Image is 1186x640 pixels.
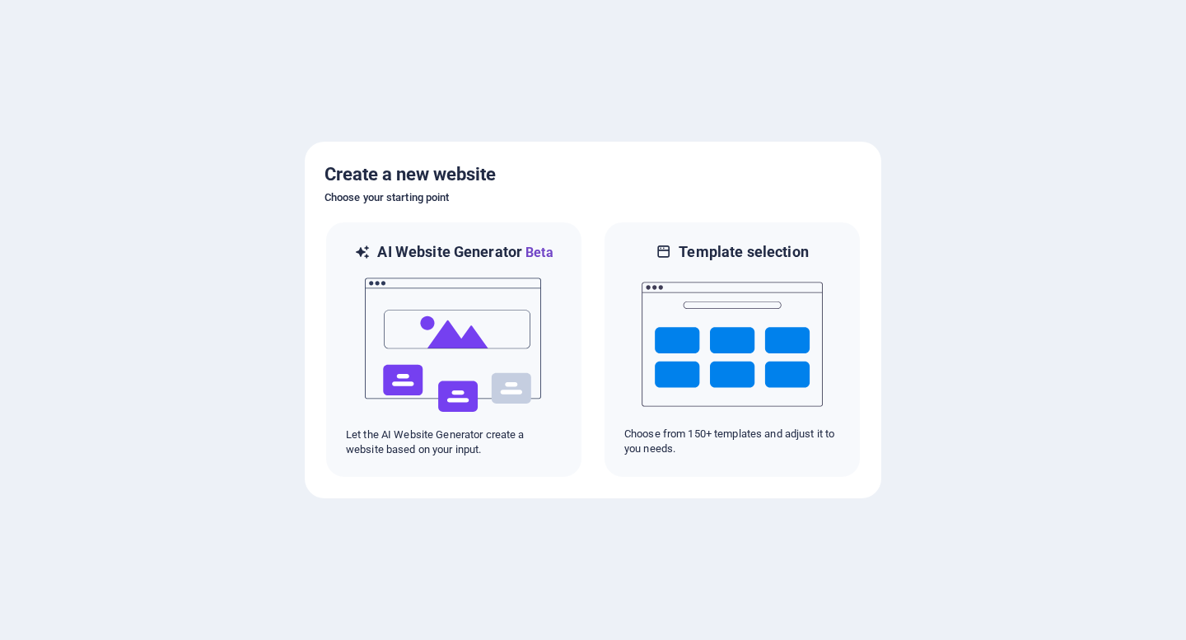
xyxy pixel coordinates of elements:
h5: Create a new website [325,161,861,188]
img: ai [363,263,544,427]
span: Beta [522,245,553,260]
p: Let the AI Website Generator create a website based on your input. [346,427,562,457]
h6: Template selection [679,242,808,262]
h6: Choose your starting point [325,188,861,208]
div: AI Website GeneratorBetaaiLet the AI Website Generator create a website based on your input. [325,221,583,479]
div: Template selectionChoose from 150+ templates and adjust it to you needs. [603,221,861,479]
p: Choose from 150+ templates and adjust it to you needs. [624,427,840,456]
h6: AI Website Generator [377,242,553,263]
